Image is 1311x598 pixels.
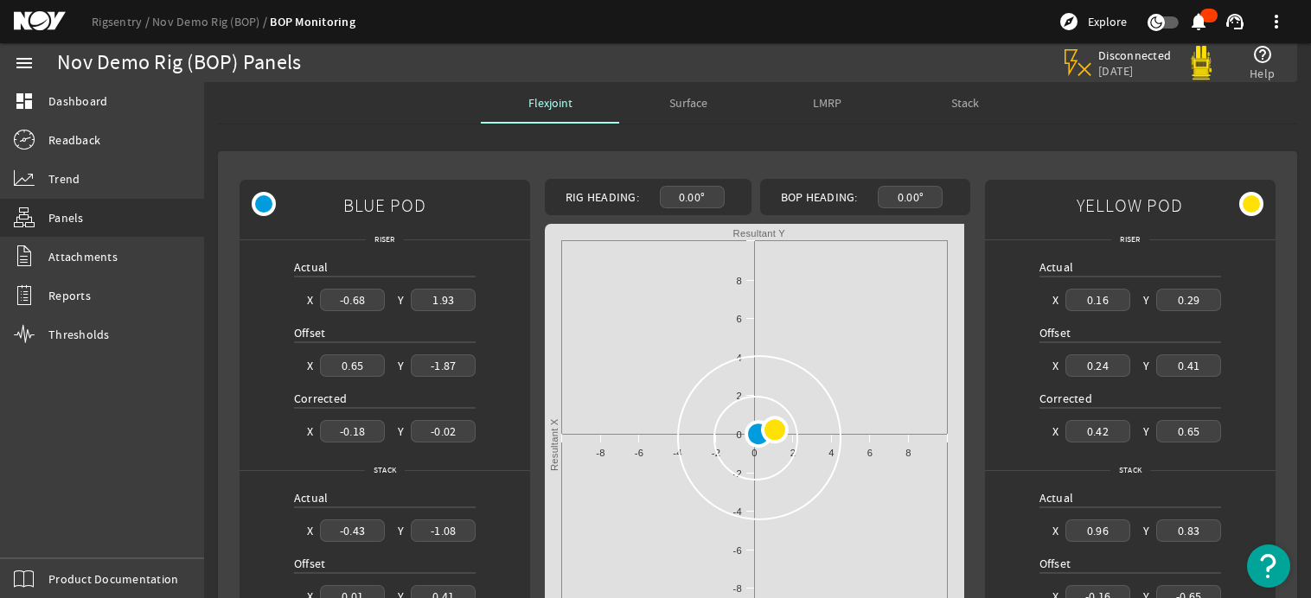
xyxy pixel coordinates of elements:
div: -0.43 [320,519,385,541]
span: Actual [294,490,329,506]
div: X [307,357,313,374]
span: YELLOW POD [1077,186,1183,225]
mat-icon: explore [1058,11,1079,32]
span: Actual [294,259,329,275]
span: Offset [294,556,326,571]
div: Nov Demo Rig (BOP) Panels [57,54,301,72]
mat-icon: notifications [1188,11,1209,32]
div: 0.00 [660,186,725,207]
span: [DATE] [1098,63,1172,79]
span: BLUE POD [343,186,426,225]
a: Rigsentry [92,14,152,29]
mat-icon: menu [14,53,35,73]
div: -1.87 [411,354,476,376]
span: Actual [1039,259,1074,275]
button: Explore [1052,8,1134,35]
span: Offset [1039,325,1071,340]
div: 0.29 [1156,289,1221,310]
span: Attachments [48,248,118,265]
div: 0.24 [1065,354,1130,376]
span: Product Documentation [48,570,178,588]
div: 0.41 [1156,354,1221,376]
div: X [1052,357,1058,374]
text: Resultant Y [733,228,786,239]
span: Offset [294,325,326,340]
div: Y [398,357,404,374]
span: Readback [48,131,100,149]
button: Open Resource Center [1247,544,1290,588]
div: -0.68 [320,289,385,310]
div: X [307,291,313,309]
div: 0.83 [1156,519,1221,541]
text: 4 [737,353,742,363]
text: -8 [596,448,604,458]
span: Reports [48,287,91,304]
div: 0.65 [320,354,385,376]
div: BOP Heading: [767,188,871,206]
div: 0.96 [1065,519,1130,541]
span: Stack [365,461,405,479]
text: 6 [867,448,873,458]
span: Corrected [1039,391,1092,406]
span: Stack [1110,461,1150,479]
span: LMRP [813,97,841,109]
div: Y [1143,423,1149,440]
span: Trend [48,170,80,188]
div: X [307,423,313,440]
div: -0.18 [320,420,385,442]
div: 1.93 [411,289,476,310]
mat-icon: help_outline [1252,44,1273,65]
div: Y [398,423,404,440]
span: Offset [1039,556,1071,571]
div: X [307,522,313,539]
a: BOP Monitoring [270,14,355,30]
div: X [1052,423,1058,440]
text: -6 [733,545,742,556]
span: ° [919,188,924,206]
div: Y [1143,522,1149,539]
span: Flexjoint [528,97,572,109]
div: Y [398,291,404,309]
div: Y [1143,291,1149,309]
span: Riser [366,231,403,248]
text: Resultant X [549,418,560,471]
div: -0.02 [411,420,476,442]
div: Y [1143,357,1149,374]
span: Actual [1039,490,1074,506]
text: 6 [737,314,742,324]
text: -4 [673,448,681,458]
div: X [1052,291,1058,309]
mat-icon: support_agent [1225,11,1245,32]
span: Panels [48,209,84,226]
span: ° [700,188,705,206]
a: Nov Demo Rig (BOP) [152,14,270,29]
div: 0.00 [878,186,943,207]
text: -8 [733,583,742,594]
span: Riser [1111,231,1148,248]
span: Explore [1088,13,1127,30]
text: -6 [635,448,643,458]
div: -1.08 [411,519,476,541]
button: more_vert [1256,1,1297,42]
div: 0.42 [1065,420,1130,442]
span: Dashboard [48,92,107,110]
span: Corrected [294,391,347,406]
span: Help [1250,65,1275,82]
img: Yellowpod.svg [1184,46,1218,80]
span: Stack [951,97,979,109]
span: Thresholds [48,326,110,343]
div: Rig Heading: [552,188,652,206]
text: 8 [905,448,911,458]
text: 8 [737,276,742,286]
div: 0.16 [1065,289,1130,310]
div: X [1052,522,1058,539]
mat-icon: dashboard [14,91,35,111]
div: 0.65 [1156,420,1221,442]
span: Disconnected [1098,48,1172,63]
div: Y [398,522,404,539]
span: Surface [669,97,707,109]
